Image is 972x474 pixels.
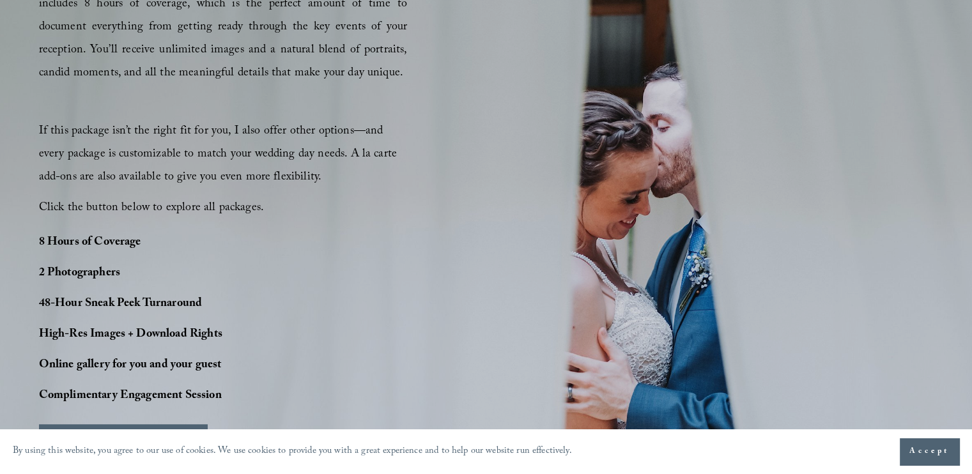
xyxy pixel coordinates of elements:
[39,325,222,345] strong: High-Res Images + Download Rights
[39,356,222,376] strong: Online gallery for you and your guest
[39,264,120,284] strong: 2 Photographers
[39,199,264,218] span: Click the button below to explore all packages.
[900,438,959,465] button: Accept
[39,386,222,406] strong: Complimentary Engagement Session
[39,424,207,452] button: VIEW MORE PACKAGES
[39,233,141,253] strong: 8 Hours of Coverage
[39,294,203,314] strong: 48-Hour Sneak Peek Turnaround
[39,122,401,188] span: If this package isn’t the right fit for you, I also offer other options—and every package is cust...
[909,445,950,458] span: Accept
[13,443,572,461] p: By using this website, you agree to our use of cookies. We use cookies to provide you with a grea...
